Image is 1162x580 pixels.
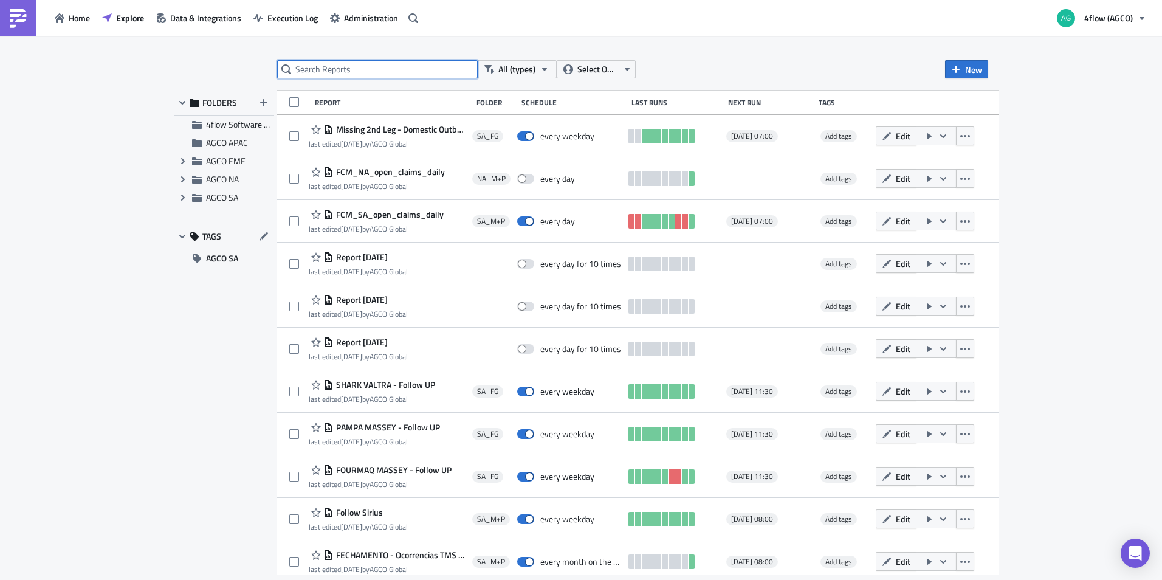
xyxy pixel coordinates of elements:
button: Edit [876,254,916,273]
span: Add tags [825,258,852,269]
span: [DATE] 08:00 [731,514,773,524]
div: every weekday [540,386,594,397]
span: TAGS [202,231,221,242]
span: SA_FG [477,472,498,482]
span: Report 2025-09-11 [333,294,388,305]
input: Search Reports [277,60,478,78]
span: [DATE] 11:30 [731,429,773,439]
time: 2025-09-12T13:09:49Z [341,478,362,490]
button: Home [49,9,96,27]
span: AGCO SA [206,249,238,268]
span: 4flow Software KAM [206,118,281,131]
div: Folder [476,98,515,107]
time: 2025-09-16T15:23:33Z [341,393,362,405]
div: every day for 10 times [540,344,621,354]
span: SA_M+P [477,514,505,524]
span: Home [69,12,90,24]
span: Add tags [820,343,857,355]
span: FCM_SA_open_claims_daily [333,209,444,220]
span: Add tags [825,215,852,227]
button: Explore [96,9,150,27]
span: SA_M+P [477,216,505,226]
div: last edited by AGCO Global [309,437,440,446]
span: [DATE] 11:30 [731,472,773,482]
button: Edit [876,509,916,528]
span: Select Owner [577,63,618,76]
div: Report [315,98,470,107]
span: 4flow (AGCO) [1084,12,1133,24]
button: Edit [876,552,916,571]
span: Add tags [820,471,857,483]
span: NA_M+P [477,174,506,184]
span: Add tags [825,300,852,312]
span: Add tags [820,130,857,142]
span: PAMPA MASSEY - Follow UP [333,422,440,433]
span: Add tags [820,428,857,440]
div: last edited by AGCO Global [309,395,435,404]
div: last edited by AGCO Global [309,352,408,361]
time: 2025-09-11T16:42:17Z [341,266,362,277]
span: SA_M+P [477,557,505,567]
button: Edit [876,169,916,188]
span: Data & Integrations [170,12,241,24]
div: every weekday [540,471,594,482]
time: 2025-09-09T18:02:36Z [341,521,362,533]
time: 2025-09-11T17:21:11Z [341,181,362,192]
span: Edit [896,470,910,483]
div: last edited by AGCO Global [309,267,408,276]
span: Edit [896,300,910,312]
button: Edit [876,297,916,316]
span: AGCO EME [206,154,246,167]
div: Open Intercom Messenger [1121,539,1150,568]
span: Edit [896,427,910,440]
span: Explore [116,12,144,24]
span: FCM_NA_open_claims_daily [333,167,445,178]
img: PushMetrics [9,9,28,28]
button: Data & Integrations [150,9,247,27]
span: Add tags [820,173,857,185]
button: Edit [876,339,916,358]
div: every weekday [540,131,594,142]
div: last edited by AGCO Global [309,480,452,489]
time: 2025-09-12T18:33:12Z [341,138,362,150]
span: Edit [896,257,910,270]
time: 2025-09-11T17:50:58Z [341,223,362,235]
span: Add tags [820,300,857,312]
div: last edited by AGCO Global [309,182,445,191]
span: Add tags [825,428,852,440]
span: Add tags [820,556,857,568]
span: Add tags [820,385,857,398]
div: every weekday [540,429,594,440]
span: [DATE] 07:00 [731,131,773,141]
button: New [945,60,988,78]
button: AGCO SA [174,249,274,268]
span: Add tags [820,258,857,270]
a: Administration [324,9,404,27]
div: Schedule [521,98,625,107]
span: Edit [896,555,910,568]
button: Select Owner [557,60,636,78]
span: FOLDERS [202,97,237,108]
span: Edit [896,342,910,355]
div: last edited by AGCO Global [309,565,466,574]
span: Add tags [820,513,857,525]
span: [DATE] 08:00 [731,557,773,567]
span: Add tags [825,173,852,184]
span: AGCO APAC [206,136,248,149]
span: FECHAMENTO - Ocorrencias TMS - Mes anterior - SIRIUS [333,550,466,561]
span: [DATE] 11:30 [731,387,773,396]
span: Add tags [825,556,852,567]
span: Follow Sirius [333,507,383,518]
span: Administration [344,12,398,24]
time: 2025-09-12T13:09:33Z [341,436,362,447]
div: every day for 10 times [540,258,621,269]
span: All (types) [498,63,535,76]
span: Add tags [825,343,852,354]
span: Edit [896,513,910,525]
span: FOURMAQ MASSEY - Follow UP [333,464,452,475]
img: Avatar [1056,8,1076,29]
div: every month on the 5th [540,556,622,567]
time: 2025-09-11T13:38:01Z [341,308,362,320]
